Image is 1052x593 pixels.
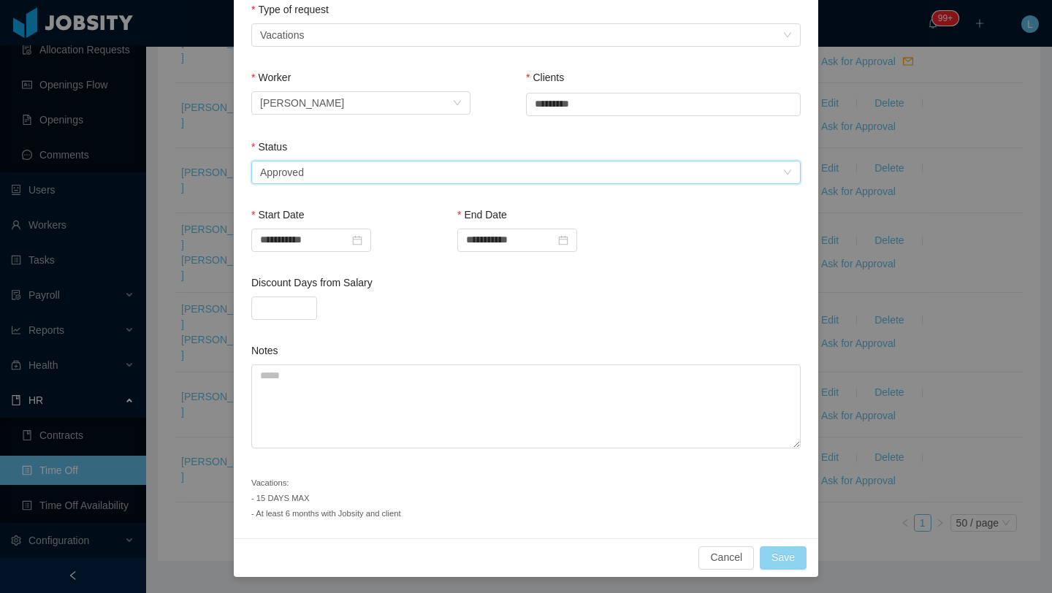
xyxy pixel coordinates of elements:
label: Start Date [251,209,304,221]
i: icon: calendar [352,235,362,245]
label: Type of request [251,4,329,15]
input: Discount Days from Salary [252,297,316,319]
label: Status [251,141,287,153]
div: Vacations [260,24,304,46]
label: Notes [251,345,278,356]
label: Worker [251,72,291,83]
textarea: Notes [251,364,801,448]
small: Vacations: - 15 DAYS MAX - At least 6 months with Jobsity and client [251,478,401,518]
label: Discount Days from Salary [251,277,373,288]
label: End Date [457,209,507,221]
div: Oscar Ortiz [260,92,344,114]
i: icon: calendar [558,235,568,245]
button: Save [760,546,807,570]
div: Approved [260,161,304,183]
button: Cancel [698,546,754,570]
label: Clients [526,72,564,83]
